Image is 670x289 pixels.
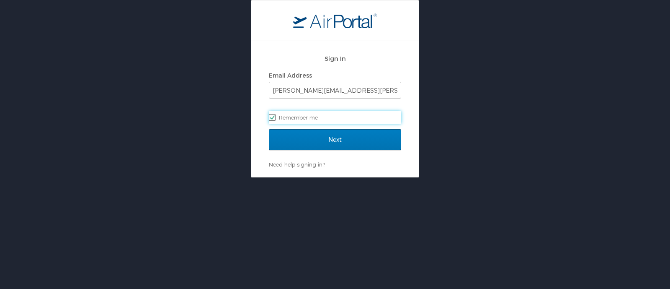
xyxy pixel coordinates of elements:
label: Remember me [269,111,401,124]
a: Need help signing in? [269,161,325,168]
label: Email Address [269,72,312,79]
img: logo [293,13,377,28]
input: Next [269,129,401,150]
h2: Sign In [269,54,401,63]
